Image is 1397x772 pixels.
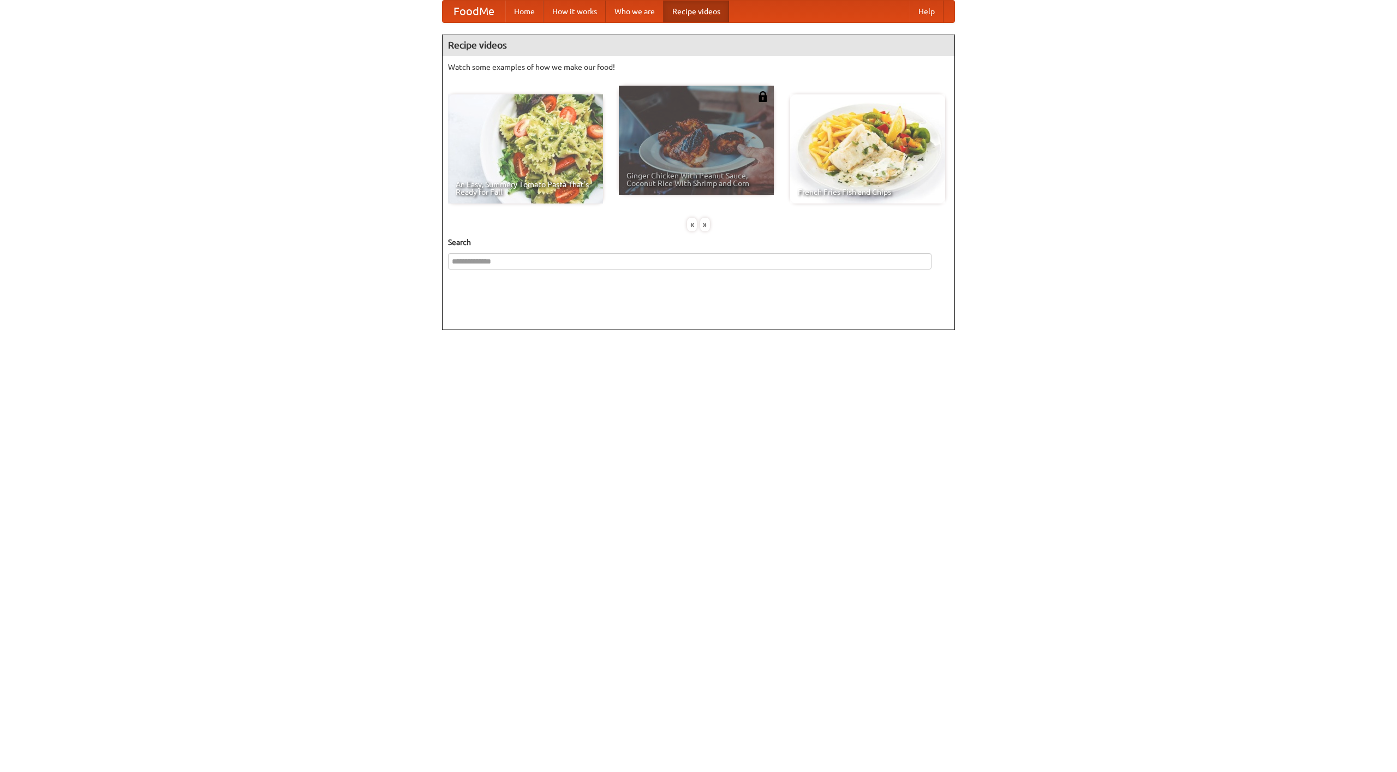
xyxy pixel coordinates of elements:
[544,1,606,22] a: How it works
[910,1,944,22] a: Help
[448,237,949,248] h5: Search
[700,218,710,231] div: »
[505,1,544,22] a: Home
[790,94,945,204] a: French Fries Fish and Chips
[443,34,954,56] h4: Recipe videos
[456,181,595,196] span: An Easy, Summery Tomato Pasta That's Ready for Fall
[448,94,603,204] a: An Easy, Summery Tomato Pasta That's Ready for Fall
[757,91,768,102] img: 483408.png
[664,1,729,22] a: Recipe videos
[443,1,505,22] a: FoodMe
[448,62,949,73] p: Watch some examples of how we make our food!
[606,1,664,22] a: Who we are
[687,218,697,231] div: «
[798,188,938,196] span: French Fries Fish and Chips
